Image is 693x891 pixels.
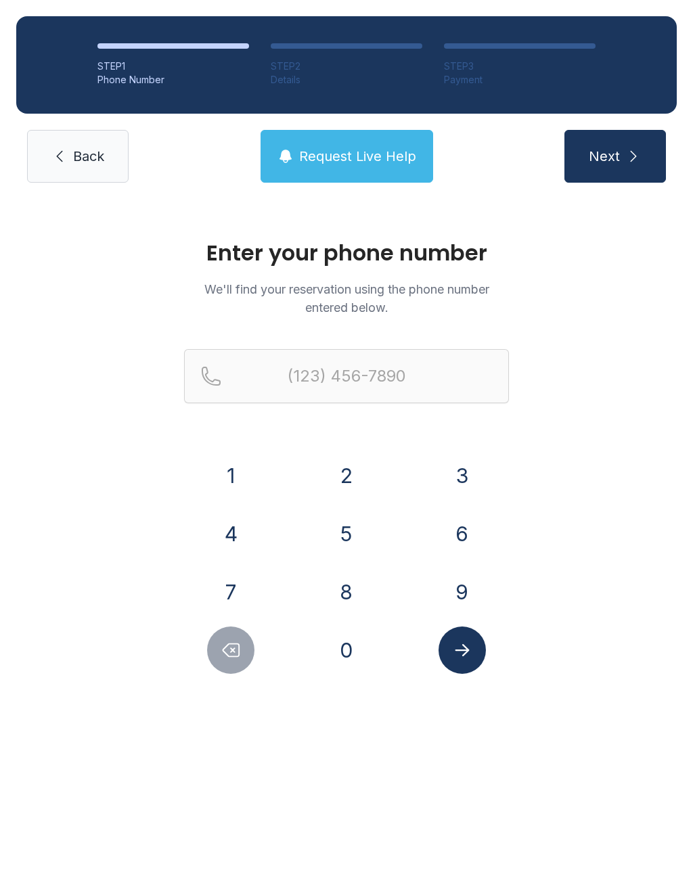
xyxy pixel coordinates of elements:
[439,452,486,499] button: 3
[73,147,104,166] span: Back
[184,349,509,403] input: Reservation phone number
[207,626,254,674] button: Delete number
[323,568,370,616] button: 8
[271,73,422,87] div: Details
[207,568,254,616] button: 7
[97,73,249,87] div: Phone Number
[97,60,249,73] div: STEP 1
[184,280,509,317] p: We'll find your reservation using the phone number entered below.
[184,242,509,264] h1: Enter your phone number
[207,510,254,557] button: 4
[439,568,486,616] button: 9
[299,147,416,166] span: Request Live Help
[444,73,596,87] div: Payment
[323,510,370,557] button: 5
[439,510,486,557] button: 6
[207,452,254,499] button: 1
[439,626,486,674] button: Submit lookup form
[444,60,596,73] div: STEP 3
[323,452,370,499] button: 2
[271,60,422,73] div: STEP 2
[323,626,370,674] button: 0
[589,147,620,166] span: Next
